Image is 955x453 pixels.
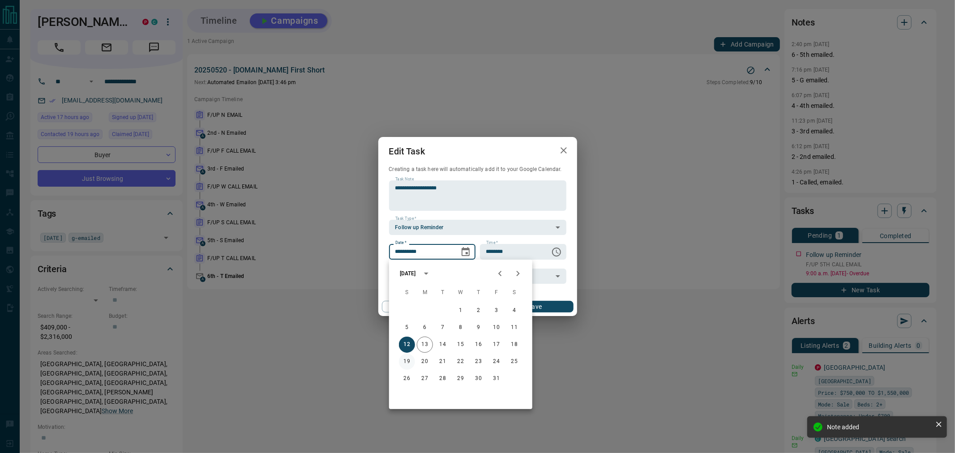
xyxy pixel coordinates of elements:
[389,166,566,173] p: Creating a task here will automatically add it to your Google Calendar.
[395,216,416,222] label: Task Type
[435,371,451,387] button: 28
[506,354,522,370] button: 25
[399,371,415,387] button: 26
[399,284,415,302] span: Sunday
[417,354,433,370] button: 20
[453,284,469,302] span: Wednesday
[548,243,565,261] button: Choose time, selected time is 9:00 AM
[488,337,505,353] button: 17
[488,303,505,319] button: 3
[417,320,433,336] button: 6
[488,284,505,302] span: Friday
[488,354,505,370] button: 24
[395,176,414,182] label: Task Note
[453,354,469,370] button: 22
[471,320,487,336] button: 9
[435,337,451,353] button: 14
[417,284,433,302] span: Monday
[419,266,434,281] button: calendar view is open, switch to year view
[457,243,475,261] button: Choose date, selected date is Oct 12, 2025
[417,337,433,353] button: 13
[506,337,522,353] button: 18
[506,320,522,336] button: 11
[400,269,416,278] div: [DATE]
[497,301,573,312] button: Save
[491,265,509,282] button: Previous month
[488,320,505,336] button: 10
[471,354,487,370] button: 23
[389,220,566,235] div: Follow up Reminder
[506,303,522,319] button: 4
[488,371,505,387] button: 31
[453,303,469,319] button: 1
[399,354,415,370] button: 19
[417,371,433,387] button: 27
[453,337,469,353] button: 15
[399,320,415,336] button: 5
[453,320,469,336] button: 8
[382,301,458,312] button: Cancel
[435,284,451,302] span: Tuesday
[471,303,487,319] button: 2
[435,320,451,336] button: 7
[395,240,407,246] label: Date
[453,371,469,387] button: 29
[471,337,487,353] button: 16
[506,284,522,302] span: Saturday
[399,337,415,353] button: 12
[471,371,487,387] button: 30
[486,240,498,246] label: Time
[471,284,487,302] span: Thursday
[509,265,527,282] button: Next month
[435,354,451,370] button: 21
[378,137,436,166] h2: Edit Task
[827,423,932,431] div: Note added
